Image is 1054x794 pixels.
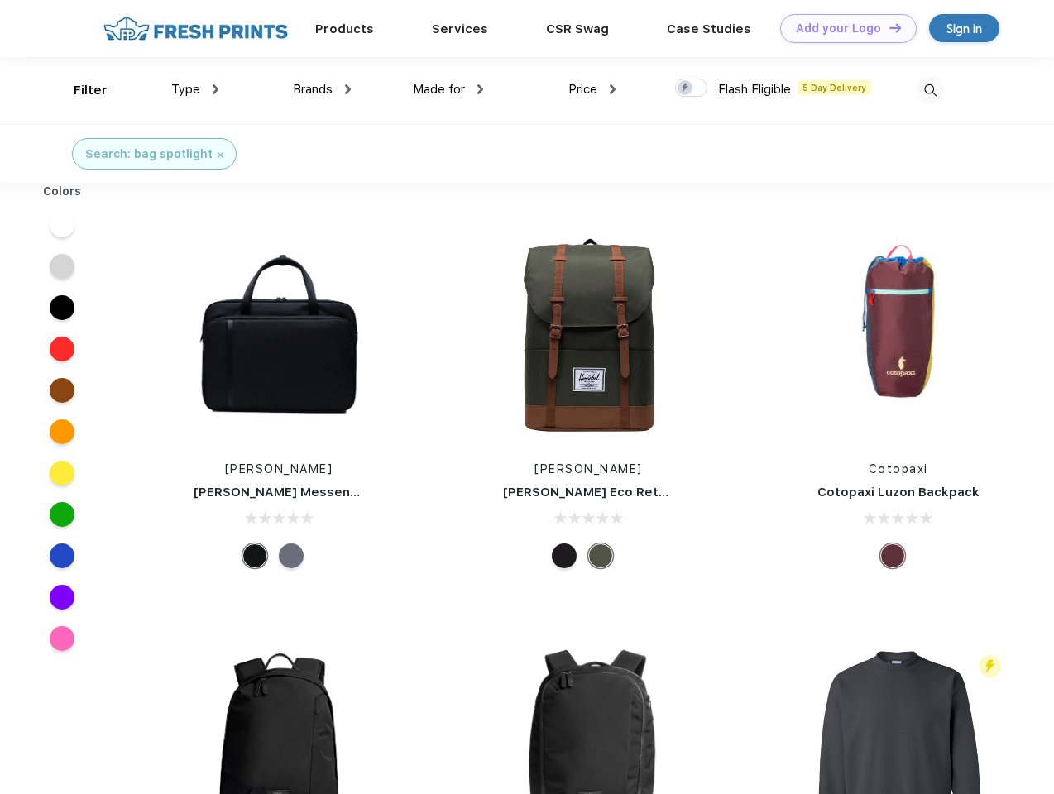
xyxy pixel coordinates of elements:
span: Type [171,82,200,97]
div: Raven Crosshatch [279,543,304,568]
img: DT [889,23,901,32]
a: Cotopaxi [869,462,928,476]
span: Flash Eligible [718,82,791,97]
img: func=resize&h=266 [478,224,698,444]
div: Colors [31,183,94,200]
a: [PERSON_NAME] Messenger [194,485,372,500]
span: Price [568,82,597,97]
img: dropdown.png [213,84,218,94]
img: dropdown.png [345,84,351,94]
div: Filter [74,81,108,100]
img: filter_cancel.svg [218,152,223,158]
a: Cotopaxi Luzon Backpack [817,485,980,500]
img: dropdown.png [610,84,616,94]
div: Sign in [946,19,982,38]
img: dropdown.png [477,84,483,94]
a: [PERSON_NAME] Eco Retreat 15" Computer Backpack [503,485,841,500]
span: Made for [413,82,465,97]
img: func=resize&h=266 [169,224,389,444]
a: Products [315,22,374,36]
div: Forest [588,543,613,568]
img: func=resize&h=266 [788,224,1008,444]
div: Surprise [880,543,905,568]
div: Add your Logo [796,22,881,36]
div: Black [552,543,577,568]
a: [PERSON_NAME] [534,462,643,476]
span: 5 Day Delivery [798,80,871,95]
img: flash_active_toggle.svg [979,655,1001,677]
div: Search: bag spotlight [85,146,213,163]
span: Brands [293,82,333,97]
img: desktop_search.svg [917,77,944,104]
div: Black [242,543,267,568]
img: fo%20logo%202.webp [98,14,293,43]
a: Sign in [929,14,999,42]
a: [PERSON_NAME] [225,462,333,476]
